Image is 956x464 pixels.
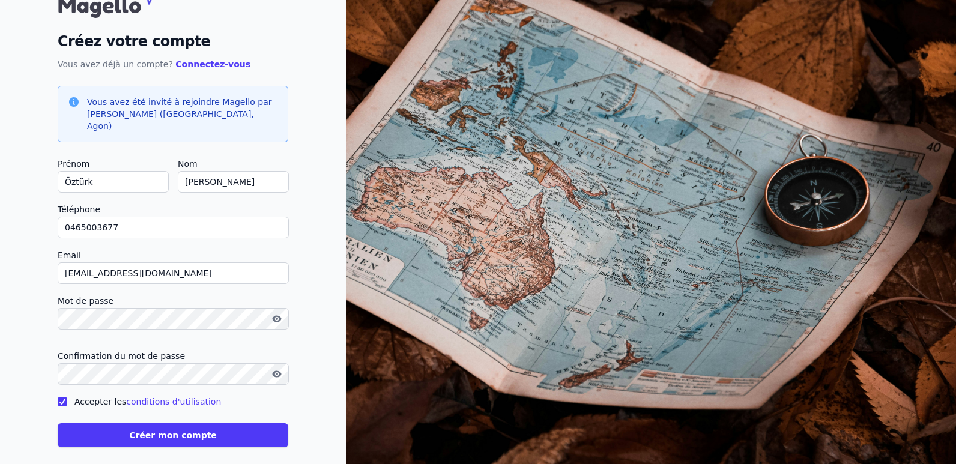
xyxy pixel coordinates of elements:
h3: Vous avez été invité à rejoindre Magello par [PERSON_NAME] ([GEOGRAPHIC_DATA], Agon) [87,96,278,132]
label: Nom [178,157,288,171]
button: Créer mon compte [58,423,288,447]
label: Accepter les [74,397,221,406]
label: Confirmation du mot de passe [58,349,288,363]
a: Connectez-vous [175,59,250,69]
p: Vous avez déjà un compte? [58,57,288,71]
label: Prénom [58,157,168,171]
h2: Créez votre compte [58,31,288,52]
a: conditions d'utilisation [126,397,221,406]
label: Email [58,248,288,262]
label: Téléphone [58,202,288,217]
label: Mot de passe [58,294,288,308]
